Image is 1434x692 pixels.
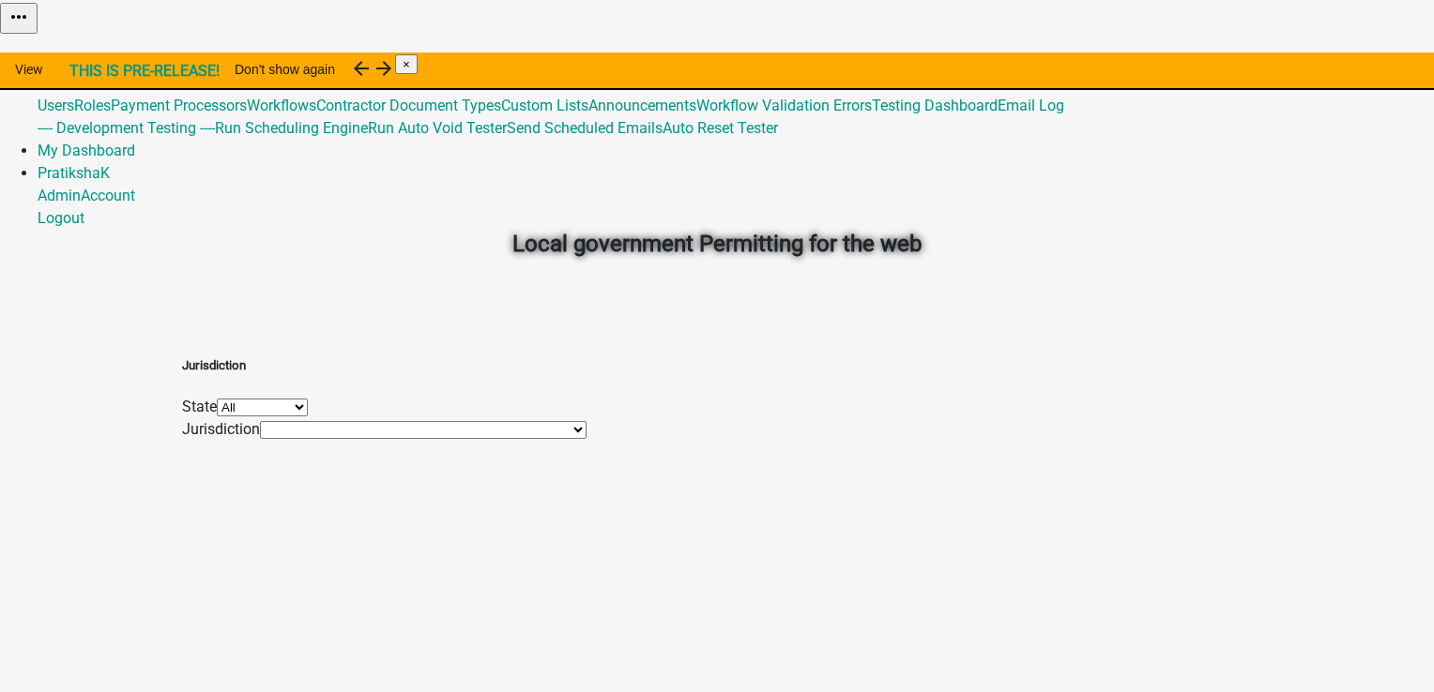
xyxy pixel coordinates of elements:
i: arrow_back [350,57,373,80]
button: Close [395,54,418,74]
button: Don't show again [220,53,350,86]
label: State [182,398,217,415]
span: × [403,57,410,71]
h5: Jurisdiction [182,356,587,375]
strong: THIS IS PRE-RELEASE! [69,62,220,80]
i: arrow_forward [373,57,395,80]
h2: Local government Permitting for the web [196,227,1238,261]
label: Jurisdiction [182,420,260,438]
